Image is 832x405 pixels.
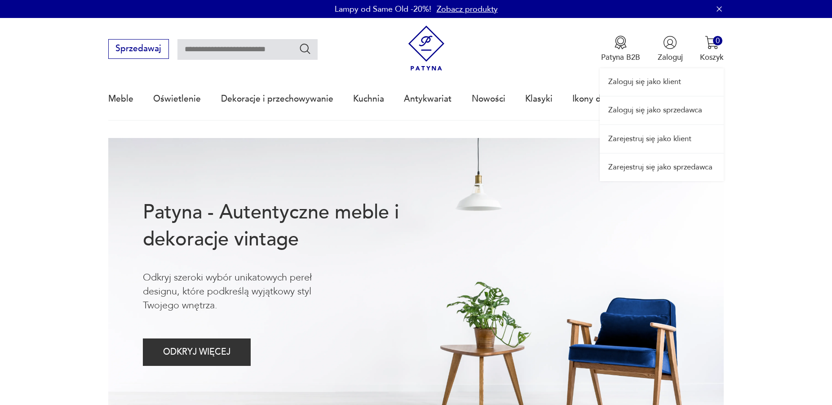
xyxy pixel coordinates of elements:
[600,68,724,96] a: Zaloguj się jako klient
[143,271,348,313] p: Odkryj szeroki wybór unikatowych pereł designu, które podkreślą wyjątkowy styl Twojego wnętrza.
[600,125,724,152] a: Zarejestruj się jako klient
[153,78,201,120] a: Oświetlenie
[353,78,384,120] a: Kuchnia
[143,199,434,253] h1: Patyna - Autentyczne meble i dekoracje vintage
[108,46,169,53] a: Sprzedawaj
[299,42,312,55] button: Szukaj
[404,78,451,120] a: Antykwariat
[600,97,724,124] a: Zaloguj się jako sprzedawca
[600,154,724,181] a: Zarejestruj się jako sprzedawca
[108,78,133,120] a: Meble
[572,78,628,120] a: Ikony designu
[525,78,553,120] a: Klasyki
[404,26,449,71] img: Patyna - sklep z meblami i dekoracjami vintage
[143,349,251,356] a: ODKRYJ WIĘCEJ
[143,338,251,366] button: ODKRYJ WIĘCEJ
[108,39,169,59] button: Sprzedawaj
[221,78,333,120] a: Dekoracje i przechowywanie
[437,4,498,15] a: Zobacz produkty
[335,4,431,15] p: Lampy od Same Old -20%!
[472,78,505,120] a: Nowości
